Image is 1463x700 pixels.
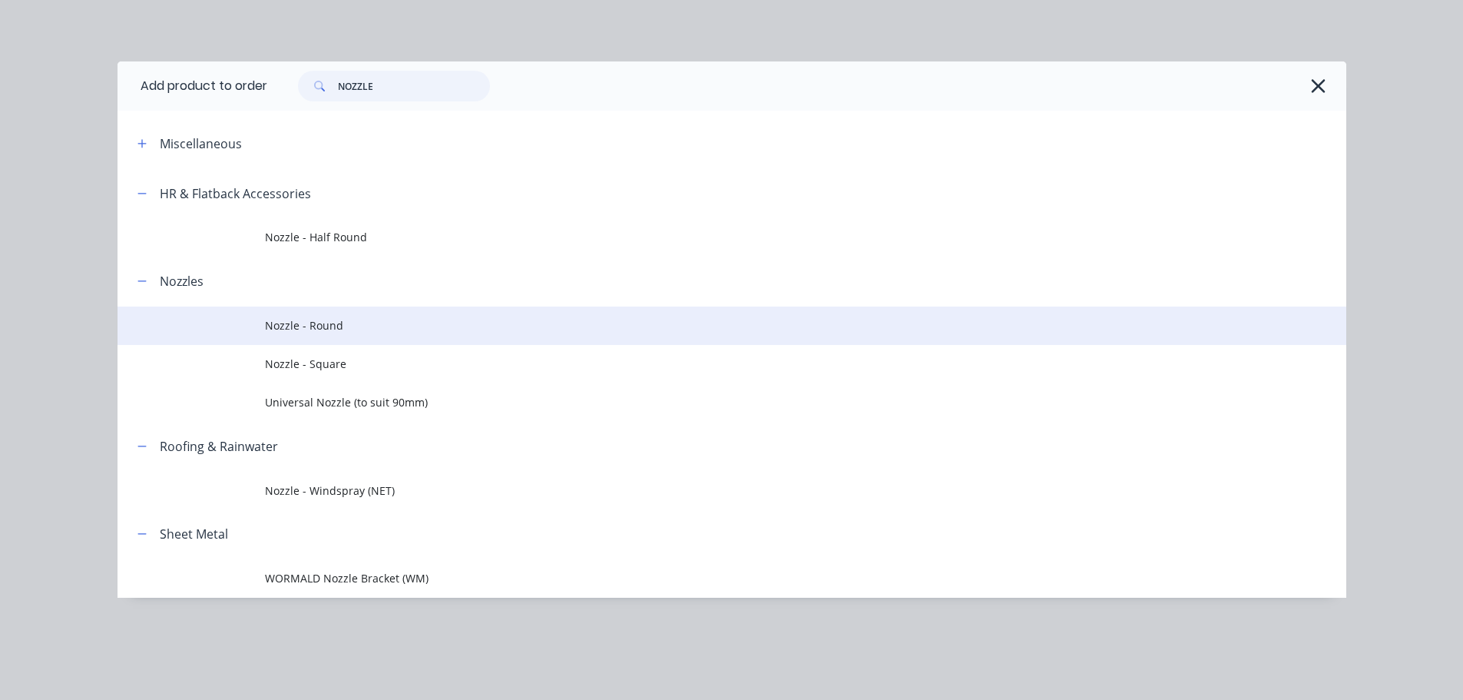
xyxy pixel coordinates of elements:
div: HR & Flatback Accessories [160,184,311,203]
span: Nozzle - Windspray (NET) [265,483,1130,499]
span: Nozzle - Half Round [265,229,1130,245]
input: Search... [338,71,490,101]
div: Nozzles [160,272,204,290]
span: WORMALD Nozzle Bracket (WM) [265,570,1130,586]
div: Sheet Metal [160,525,228,543]
div: Add product to order [118,61,267,111]
div: Roofing & Rainwater [160,437,278,456]
span: Universal Nozzle (to suit 90mm) [265,394,1130,410]
span: Nozzle - Square [265,356,1130,372]
div: Miscellaneous [160,134,242,153]
span: Nozzle - Round [265,317,1130,333]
